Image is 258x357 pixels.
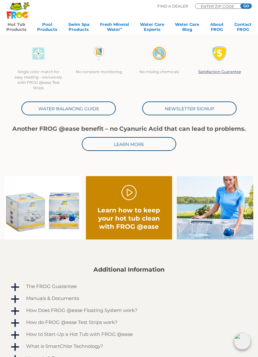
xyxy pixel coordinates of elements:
[135,69,183,74] p: No mixing chemicals
[5,176,81,239] img: Ease Packaging
[26,284,77,289] h4: The FROG Guarantee
[10,330,248,340] a: a How to Start-Up a Hot Tub with FROG @ease
[200,5,238,8] input: Zip Code Form
[240,3,252,9] input: GO
[10,283,20,292] span: a
[212,46,227,61] img: Satisfaction Guarantee Icon
[210,22,224,34] a: AboutFROG
[177,176,253,239] img: fpo-flippin-frog-2
[10,282,248,292] a: a The FROG Guarantee
[157,3,188,9] p: Find A Dealer
[10,295,20,304] span: a
[198,69,241,74] a: Satisfaction Guarantee
[10,319,20,328] span: a
[6,22,26,34] a: Hot TubProducts
[26,331,133,337] h4: How to Start-Up a Hot Tub with FROG @ease
[121,185,137,200] a: Play Video
[100,22,129,34] a: Fresh MineralWater∞
[91,46,106,61] img: no-constant-monitoring1
[26,308,137,313] h4: How Does FROG @ease Floating System work?
[75,69,123,74] p: No constant monitoring
[234,22,252,34] a: ContactFROG
[31,46,46,61] img: icon-atease-color-match
[10,294,248,304] a: a Manuals & Documents
[10,342,248,352] a: a What is SmartChlor Technology?
[152,46,167,61] img: no-mixing1
[82,137,176,151] a: Learn More
[37,22,57,34] a: PoolProducts
[14,69,62,90] p: Single color match for easy reading – exclusively with FROG @ease Test Strips
[10,307,20,316] span: a
[26,343,103,349] h4: What is SmartChlor Technology?
[68,22,89,34] a: Swim SpaProducts
[140,22,164,34] a: Water CareExperts
[95,206,164,231] h2: Learn how to keep your hot tub clean with FROG @ease
[10,266,248,273] h2: Additional Information
[8,125,250,132] h1: Another FROG @ease benefit – no Cyanuric Acid that can lead to problems.
[142,101,237,115] a: Newsletter Signup
[21,101,116,115] a: Water Balancing Guide
[10,343,20,352] span: a
[26,296,79,301] h4: Manuals & Documents
[234,333,250,349] img: openIcon
[120,26,122,30] sup: ∞
[26,320,118,325] h4: How do FROG @ease Test Strips work?
[10,331,20,340] span: a
[10,306,248,316] a: a How Does FROG @ease Floating System work?
[10,318,248,328] a: a How do FROG @ease Test Strips work?
[175,22,199,34] a: Water CareBlog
